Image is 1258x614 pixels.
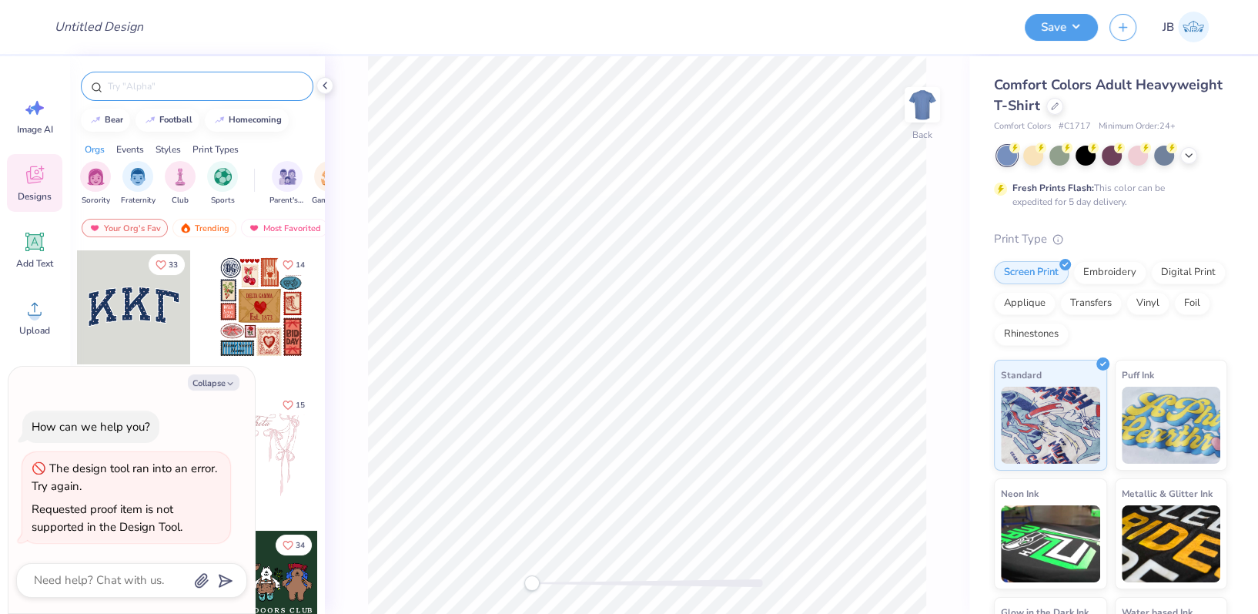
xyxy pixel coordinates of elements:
[276,394,312,415] button: Like
[1151,261,1226,284] div: Digital Print
[1012,181,1202,209] div: This color can be expedited for 5 day delivery.
[994,120,1051,133] span: Comfort Colors
[32,419,150,434] div: How can we help you?
[994,261,1069,284] div: Screen Print
[229,116,282,124] div: homecoming
[1156,12,1216,42] a: JB
[276,254,312,275] button: Like
[1001,367,1042,383] span: Standard
[994,75,1223,115] span: Comfort Colors Adult Heavyweight T-Shirt
[1122,367,1154,383] span: Puff Ink
[1012,182,1094,194] strong: Fresh Prints Flash:
[207,161,238,206] div: filter for Sports
[214,168,232,186] img: Sports Image
[172,219,236,237] div: Trending
[1001,485,1039,502] span: Neon Ink
[269,161,305,206] button: filter button
[16,257,53,270] span: Add Text
[1163,18,1174,36] span: JB
[1025,14,1098,41] button: Save
[1060,292,1122,315] div: Transfers
[80,161,111,206] div: filter for Sorority
[276,535,312,555] button: Like
[269,195,305,206] span: Parent's Weekend
[205,109,289,132] button: homecoming
[524,575,540,591] div: Accessibility label
[1126,292,1169,315] div: Vinyl
[169,261,178,269] span: 33
[296,401,305,409] span: 15
[279,168,296,186] img: Parent's Weekend Image
[1059,120,1091,133] span: # C1717
[106,79,303,94] input: Try "Alpha"
[165,161,196,206] div: filter for Club
[136,109,199,132] button: football
[312,161,347,206] div: filter for Game Day
[17,123,53,136] span: Image AI
[129,168,146,186] img: Fraternity Image
[1001,387,1100,464] img: Standard
[994,230,1227,248] div: Print Type
[192,143,239,156] div: Print Types
[1073,261,1146,284] div: Embroidery
[907,89,938,120] img: Back
[1001,505,1100,582] img: Neon Ink
[1178,12,1209,42] img: Joshua Batinga
[296,261,305,269] span: 14
[82,195,110,206] span: Sorority
[19,324,50,337] span: Upload
[42,12,156,42] input: Untitled Design
[18,190,52,203] span: Designs
[80,161,111,206] button: filter button
[159,116,192,124] div: football
[105,116,123,124] div: bear
[32,461,217,494] div: The design tool ran into an error. Try again.
[296,542,305,549] span: 34
[32,502,182,535] div: Requested proof item is not supported in the Design Tool.
[321,168,339,186] img: Game Day Image
[89,223,101,233] img: most_fav.gif
[172,168,189,186] img: Club Image
[165,161,196,206] button: filter button
[188,374,239,391] button: Collapse
[87,168,105,186] img: Sorority Image
[82,219,168,237] div: Your Org's Fav
[144,116,156,125] img: trend_line.gif
[156,143,181,156] div: Styles
[312,195,347,206] span: Game Day
[312,161,347,206] button: filter button
[116,143,144,156] div: Events
[269,161,305,206] div: filter for Parent's Weekend
[121,195,156,206] span: Fraternity
[121,161,156,206] button: filter button
[121,161,156,206] div: filter for Fraternity
[994,323,1069,346] div: Rhinestones
[149,254,185,275] button: Like
[179,223,192,233] img: trending.gif
[207,161,238,206] button: filter button
[241,219,328,237] div: Most Favorited
[213,116,226,125] img: trend_line.gif
[85,143,105,156] div: Orgs
[1099,120,1176,133] span: Minimum Order: 24 +
[1122,387,1221,464] img: Puff Ink
[211,195,235,206] span: Sports
[994,292,1056,315] div: Applique
[81,109,130,132] button: bear
[1122,485,1213,502] span: Metallic & Glitter Ink
[912,128,932,142] div: Back
[1122,505,1221,582] img: Metallic & Glitter Ink
[248,223,260,233] img: most_fav.gif
[1174,292,1210,315] div: Foil
[172,195,189,206] span: Club
[89,116,102,125] img: trend_line.gif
